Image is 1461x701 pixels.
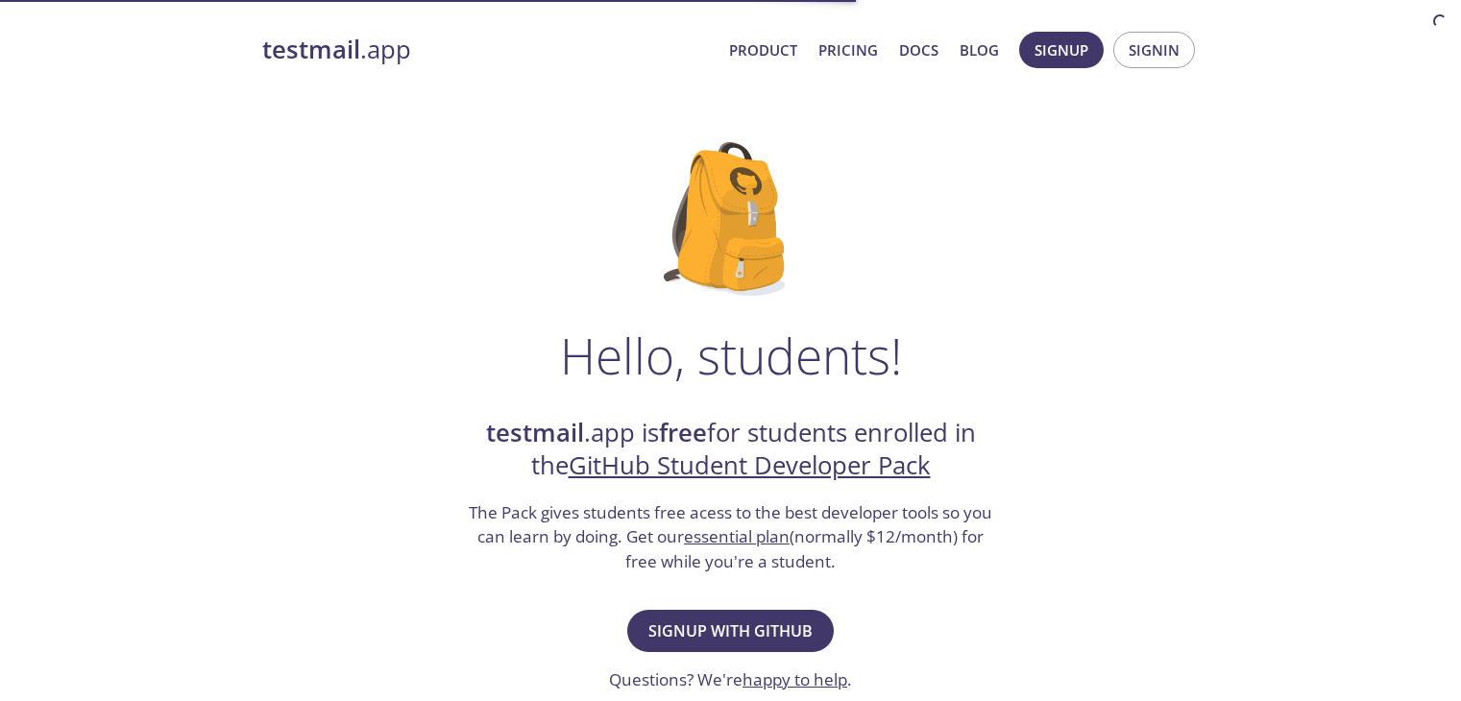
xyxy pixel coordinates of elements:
[899,37,938,62] a: Docs
[627,610,834,652] button: Signup with GitHub
[1019,32,1104,68] button: Signup
[729,37,797,62] a: Product
[467,417,995,483] h2: .app is for students enrolled in the
[467,500,995,574] h3: The Pack gives students free acess to the best developer tools so you can learn by doing. Get our...
[1035,37,1088,62] span: Signup
[960,37,999,62] a: Blog
[1129,37,1180,62] span: Signin
[648,617,813,644] span: Signup with GitHub
[664,142,797,296] img: github-student-backpack.png
[818,37,878,62] a: Pricing
[684,525,790,547] a: essential plan
[743,668,847,690] a: happy to help
[609,667,852,692] h3: Questions? We're .
[560,326,902,384] h1: Hello, students!
[659,416,707,449] strong: free
[262,34,714,66] a: testmail.app
[262,33,360,66] strong: testmail
[486,416,584,449] strong: testmail
[1113,32,1195,68] button: Signin
[569,448,931,482] a: GitHub Student Developer Pack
